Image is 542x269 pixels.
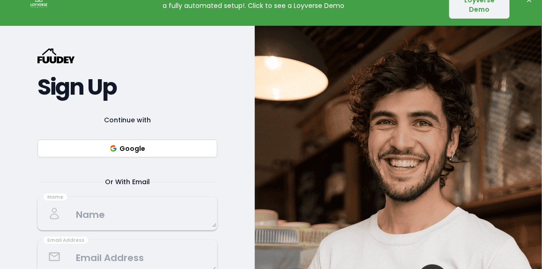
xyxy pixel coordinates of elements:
[37,48,75,64] svg: {/* Added fill="currentColor" here */} {/* This rectangle defines the background. Its explicit fi...
[94,176,161,187] span: Or With Email
[93,114,162,126] span: Continue with
[44,194,67,201] div: Name
[37,79,217,96] h2: Sign Up
[44,237,88,244] div: Email Address
[37,140,217,157] button: Google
